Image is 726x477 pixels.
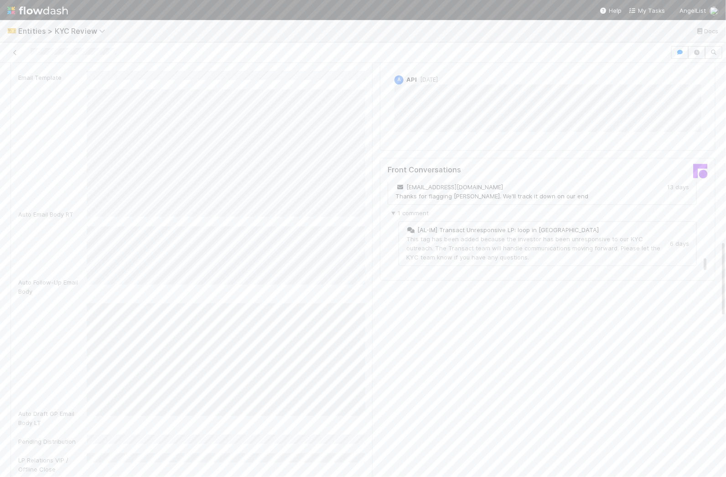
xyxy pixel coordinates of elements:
[18,210,87,219] div: Auto Email Body RT
[115,151,128,159] a: here
[600,6,622,15] div: Help
[7,27,16,35] span: 🎫
[18,26,110,36] span: Entities > KYC Review
[629,7,665,14] span: My Tasks
[388,166,541,175] h5: Front Conversations
[32,128,287,161] p: Best, AngelList’s Belltower KYC Team
[32,49,287,82] p: It looks like you may have begun this process but have not yet completed it. Please be sure to cl...
[18,73,87,82] div: Email Template
[32,88,287,99] p: Please reply directly to let us know when this is done so we can expedite your review.
[395,183,503,191] span: [EMAIL_ADDRESS][DOMAIN_NAME]
[406,226,599,233] span: [AL-IM] Transact Unresponsive LP: loop in [GEOGRAPHIC_DATA]
[14,190,20,198] img: AngelList
[32,106,287,117] p: Please let us know if you have any questions.
[7,3,68,18] img: logo-inverted-e16ddd16eac7371096b0.svg
[679,7,706,14] span: AngelList
[406,234,670,262] div: This tag has been added because the investor has been unresponsive to our KYC outreach. The Trans...
[18,409,87,427] div: Auto Draft GP Email Body LT
[398,77,401,82] span: A
[18,278,87,296] div: Auto Follow-Up Email Body
[695,26,719,36] a: Docs
[18,437,87,446] div: Pending Distribution
[670,239,689,248] div: 6 days
[391,208,697,218] summary: 1 comment
[693,164,708,178] img: front-logo-b4b721b83371efbadf0a.svg
[18,456,87,474] div: LP Relations VIP / Offline Close
[14,217,130,223] a: [STREET_ADDRESS] • [GEOGRAPHIC_DATA]
[395,192,588,201] div: Thanks for flagging [PERSON_NAME]. We'll track it down on our end
[417,76,438,83] span: [DATE]
[667,182,689,192] div: 13 days
[143,202,167,208] a: AngelList.
[14,209,167,216] td: This email was not sent to other employees or shareholders.
[710,6,719,16] img: avatar_ec9c1780-91d7-48bb-898e-5f40cebd5ff8.png
[629,6,665,15] a: My Tasks
[394,75,404,84] div: API
[406,76,417,83] span: API
[14,198,167,209] td: You're receiving this email because you signed up for
[32,151,128,159] i: - Learn more about Belltower
[32,34,183,41] a: Please submit the required KYB information here.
